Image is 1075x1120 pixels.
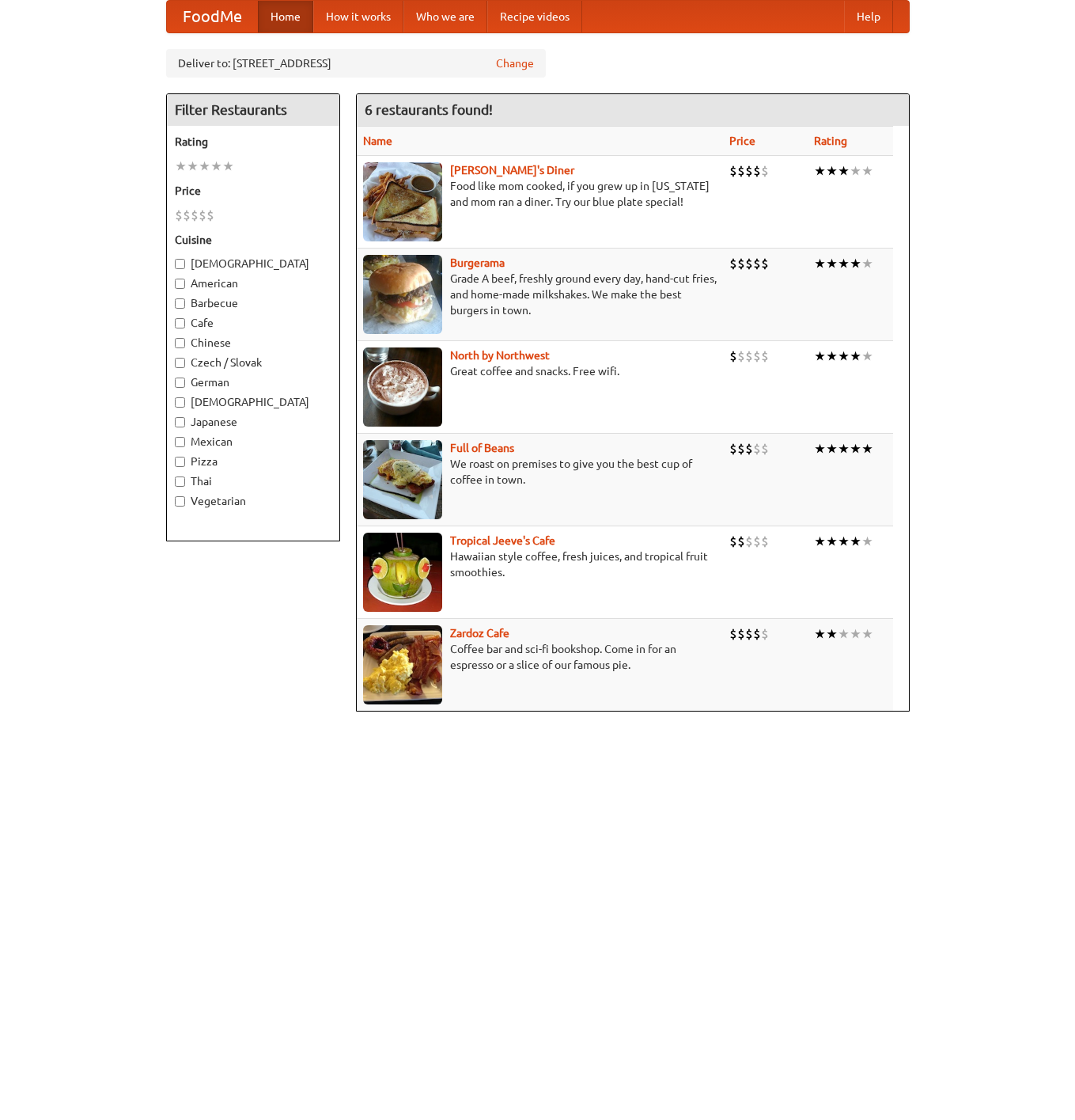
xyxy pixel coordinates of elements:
[175,338,185,348] input: Chinese
[175,374,331,390] label: German
[363,363,717,379] p: Great coffee and snacks. Free wifi.
[753,440,761,457] li: $
[175,275,331,291] label: American
[450,256,505,269] a: Burgerama
[175,457,185,467] input: Pizza
[838,347,850,365] li: ★
[826,162,838,180] li: ★
[487,1,582,32] a: Recipe videos
[745,255,753,272] li: $
[745,440,753,457] li: $
[167,94,339,126] h4: Filter Restaurants
[496,55,534,71] a: Change
[363,178,717,210] p: Food like mom cooked, if you grew up in [US_STATE] and mom ran a diner. Try our blue plate special!
[450,627,509,640] a: Zardoz Cafe
[753,347,761,365] li: $
[313,1,403,32] a: How it works
[838,255,850,272] li: ★
[737,440,745,457] li: $
[403,1,487,32] a: Who we are
[175,434,331,450] label: Mexican
[826,625,838,643] li: ★
[850,255,861,272] li: ★
[363,347,442,427] img: north.jpg
[838,440,850,457] li: ★
[861,255,873,272] li: ★
[761,162,769,180] li: $
[175,437,185,447] input: Mexican
[814,135,847,147] a: Rating
[167,1,258,32] a: FoodMe
[175,414,331,430] label: Japanese
[450,164,574,177] a: [PERSON_NAME]'s Diner
[363,255,442,334] img: burgerama.jpg
[814,440,826,457] li: ★
[175,473,331,489] label: Thai
[175,134,331,150] h5: Rating
[761,533,769,550] li: $
[363,549,717,580] p: Hawaiian style coffee, fresh juices, and tropical fruit smoothies.
[844,1,893,32] a: Help
[175,207,183,224] li: $
[729,625,737,643] li: $
[861,625,873,643] li: ★
[450,534,555,547] a: Tropical Jeeve's Cafe
[826,533,838,550] li: ★
[826,440,838,457] li: ★
[363,625,442,704] img: zardoz.jpg
[183,207,191,224] li: $
[737,533,745,550] li: $
[729,347,737,365] li: $
[814,347,826,365] li: ★
[222,158,234,175] li: ★
[175,358,185,368] input: Czech / Slovak
[745,625,753,643] li: $
[745,533,753,550] li: $
[175,454,331,469] label: Pizza
[175,183,331,199] h5: Price
[363,162,442,241] img: sallys.jpg
[729,440,737,457] li: $
[838,625,850,643] li: ★
[175,298,185,309] input: Barbecue
[363,533,442,612] img: jeeves.jpg
[729,162,737,180] li: $
[199,158,210,175] li: ★
[363,641,717,673] p: Coffee bar and sci-fi bookshop. Come in for an espresso or a slice of our famous pie.
[175,493,331,509] label: Vegetarian
[737,625,745,643] li: $
[761,347,769,365] li: $
[850,625,861,643] li: ★
[175,256,331,271] label: [DEMOGRAPHIC_DATA]
[175,232,331,248] h5: Cuisine
[745,162,753,180] li: $
[258,1,313,32] a: Home
[761,625,769,643] li: $
[363,135,392,147] a: Name
[861,533,873,550] li: ★
[365,102,493,117] ng-pluralize: 6 restaurants found!
[814,625,826,643] li: ★
[175,295,331,311] label: Barbecue
[187,158,199,175] li: ★
[450,442,514,454] b: Full of Beans
[838,162,850,180] li: ★
[166,49,546,78] div: Deliver to: [STREET_ADDRESS]
[175,355,331,370] label: Czech / Slovak
[753,625,761,643] li: $
[753,533,761,550] li: $
[850,533,861,550] li: ★
[450,349,550,362] a: North by Northwest
[761,440,769,457] li: $
[175,417,185,427] input: Japanese
[175,318,185,328] input: Cafe
[175,158,187,175] li: ★
[737,347,745,365] li: $
[363,271,717,318] p: Grade A beef, freshly ground every day, hand-cut fries, and home-made milkshakes. We make the bes...
[175,394,331,410] label: [DEMOGRAPHIC_DATA]
[861,440,873,457] li: ★
[753,255,761,272] li: $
